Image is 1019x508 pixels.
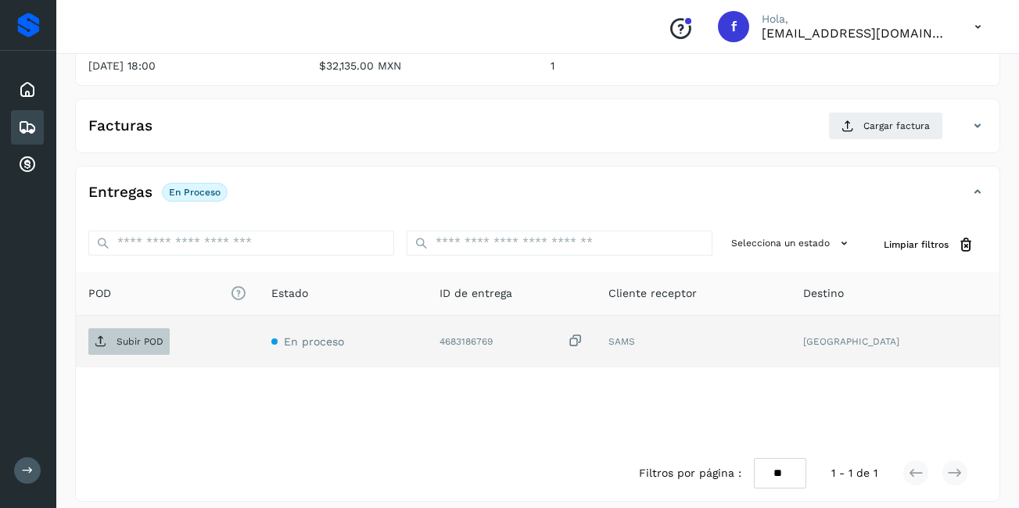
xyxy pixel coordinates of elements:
[639,465,741,481] span: Filtros por página :
[871,231,987,259] button: Limpiar filtros
[88,328,170,355] button: Subir POD
[11,148,44,182] div: Cuentas por cobrar
[284,335,344,348] span: En proceso
[551,59,756,73] p: 1
[88,285,246,302] span: POD
[440,333,583,349] div: 4683186769
[762,26,949,41] p: facturacion@protransport.com.mx
[863,119,930,133] span: Cargar factura
[828,112,943,140] button: Cargar factura
[88,184,152,202] h4: Entregas
[803,285,844,302] span: Destino
[725,231,859,256] button: Selecciona un estado
[11,110,44,145] div: Embarques
[88,117,152,135] h4: Facturas
[11,73,44,107] div: Inicio
[169,187,221,198] p: En proceso
[88,59,294,73] p: [DATE] 18:00
[271,285,308,302] span: Estado
[319,59,525,73] p: $32,135.00 MXN
[76,179,999,218] div: EntregasEn proceso
[608,285,697,302] span: Cliente receptor
[884,238,949,252] span: Limpiar filtros
[831,465,877,481] span: 1 - 1 de 1
[440,285,512,302] span: ID de entrega
[791,316,999,367] td: [GEOGRAPHIC_DATA]
[596,316,791,367] td: SAMS
[76,112,999,152] div: FacturasCargar factura
[117,336,163,347] p: Subir POD
[762,13,949,26] p: Hola,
